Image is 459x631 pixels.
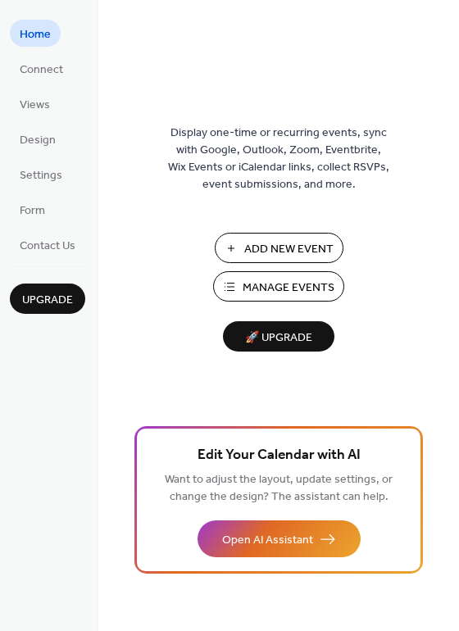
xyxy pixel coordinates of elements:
[10,55,73,82] a: Connect
[233,327,325,349] span: 🚀 Upgrade
[10,284,85,314] button: Upgrade
[10,161,72,188] a: Settings
[215,233,343,263] button: Add New Event
[20,26,51,43] span: Home
[168,125,389,193] span: Display one-time or recurring events, sync with Google, Outlook, Zoom, Eventbrite, Wix Events or ...
[198,520,361,557] button: Open AI Assistant
[10,125,66,152] a: Design
[165,469,393,508] span: Want to adjust the layout, update settings, or change the design? The assistant can help.
[20,202,45,220] span: Form
[213,271,344,302] button: Manage Events
[244,241,334,258] span: Add New Event
[20,97,50,114] span: Views
[20,238,75,255] span: Contact Us
[10,90,60,117] a: Views
[20,167,62,184] span: Settings
[222,532,313,549] span: Open AI Assistant
[20,61,63,79] span: Connect
[198,444,361,467] span: Edit Your Calendar with AI
[223,321,334,352] button: 🚀 Upgrade
[22,292,73,309] span: Upgrade
[243,279,334,297] span: Manage Events
[10,231,85,258] a: Contact Us
[20,132,56,149] span: Design
[10,196,55,223] a: Form
[10,20,61,47] a: Home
